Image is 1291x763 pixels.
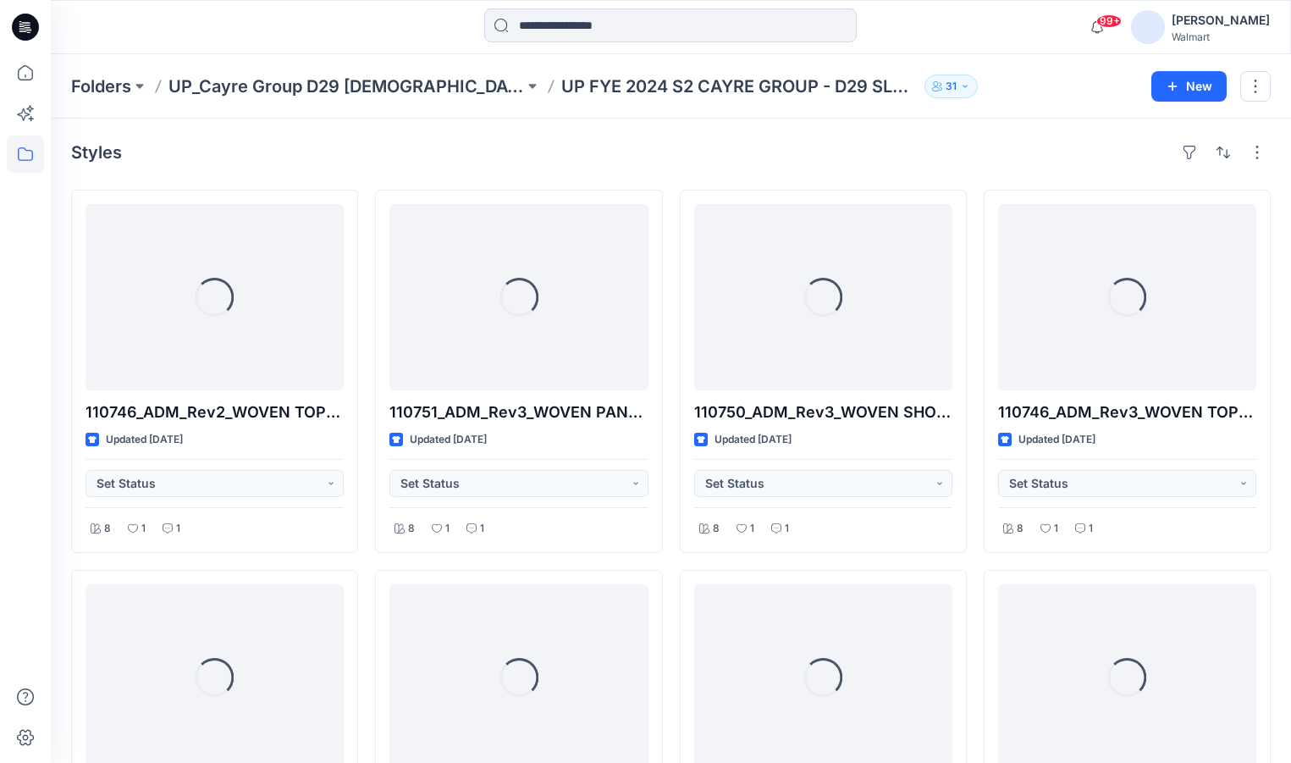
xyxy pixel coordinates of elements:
p: 1 [176,520,180,538]
button: 31 [924,75,978,98]
button: New [1151,71,1227,102]
a: UP_Cayre Group D29 [DEMOGRAPHIC_DATA] Sleep/Loungewear [168,75,524,98]
p: 8 [408,520,415,538]
p: 110746_ADM_Rev2_WOVEN TOP_NO YOKE_COLORWAYS [86,401,344,424]
p: Updated [DATE] [106,431,183,449]
p: Updated [DATE] [1018,431,1095,449]
p: 31 [946,77,957,96]
p: Updated [DATE] [410,431,487,449]
div: Walmart [1172,30,1270,43]
h4: Styles [71,142,122,163]
p: 1 [1089,520,1093,538]
p: 1 [141,520,146,538]
p: 8 [1017,520,1023,538]
p: 8 [713,520,720,538]
p: 1 [1054,520,1058,538]
p: 1 [750,520,754,538]
p: UP FYE 2024 S2 CAYRE GROUP - D29 SLEEPWEAR [561,75,917,98]
p: 1 [445,520,450,538]
p: 8 [104,520,111,538]
div: [PERSON_NAME] [1172,10,1270,30]
p: Updated [DATE] [714,431,792,449]
p: 110751_ADM_Rev3_WOVEN PANT_COLORWAYS [389,401,648,424]
span: 99+ [1096,14,1122,28]
p: 110750_ADM_Rev3_WOVEN SHORT_COLORWAYS [694,401,952,424]
img: avatar [1131,10,1165,44]
p: 110746_ADM_Rev3_WOVEN TOP_BACK YOKE_COLORWAYS [998,401,1256,424]
p: 1 [480,520,484,538]
p: 1 [785,520,789,538]
a: Folders [71,75,131,98]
